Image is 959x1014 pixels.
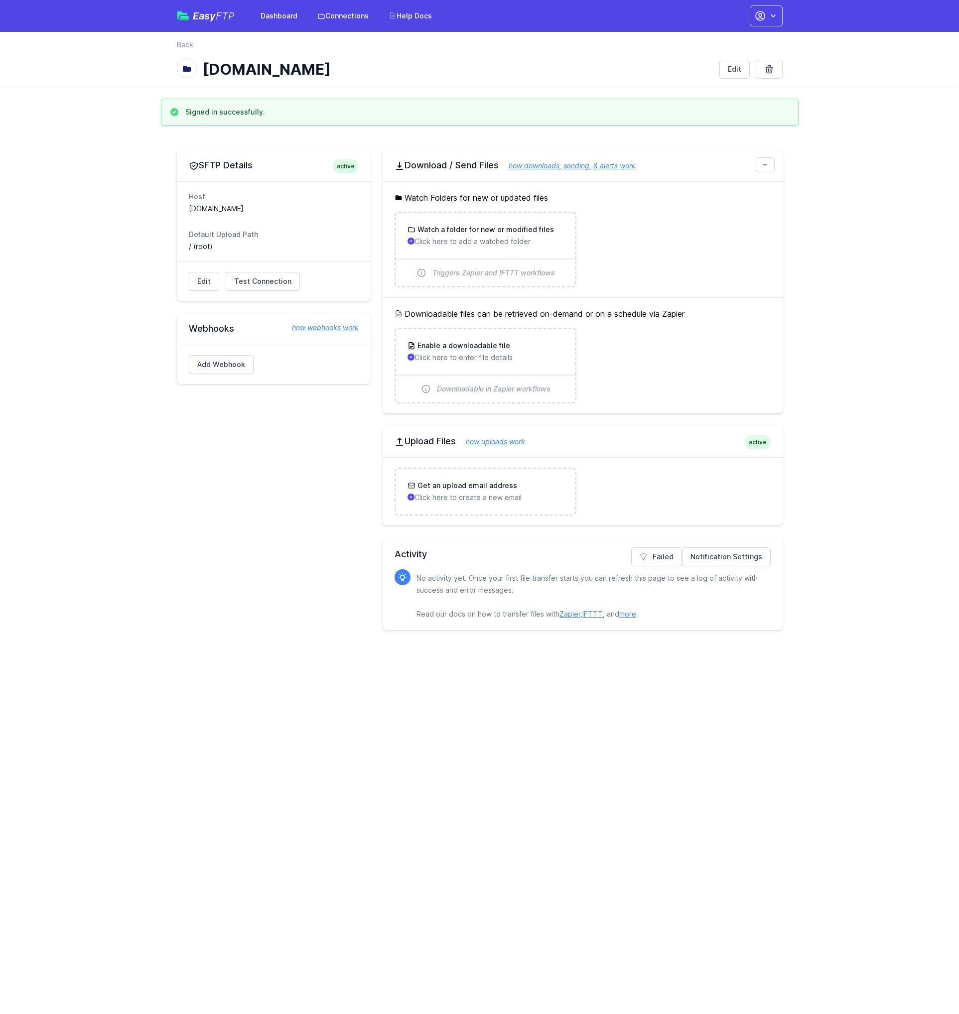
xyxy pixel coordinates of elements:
a: Edit [719,60,750,79]
a: how webhooks work [282,323,359,333]
h2: Upload Files [395,435,771,447]
h2: Activity [395,547,771,561]
a: EasyFTP [177,11,235,21]
a: IFTTT [582,610,603,618]
p: Click here to enter file details [408,353,563,363]
h3: Signed in successfully. [185,107,265,117]
span: active [745,435,771,449]
h3: Watch a folder for new or modified files [415,225,554,235]
span: Test Connection [234,276,291,286]
a: Watch a folder for new or modified files Click here to add a watched folder Triggers Zapier and I... [396,213,575,286]
p: No activity yet. Once your first file transfer starts you can refresh this page to see a log of a... [416,572,763,620]
p: Click here to add a watched folder [408,237,563,247]
h2: Download / Send Files [395,159,771,171]
h5: Watch Folders for new or updated files [395,192,771,204]
img: easyftp_logo.png [177,11,189,20]
p: Click here to create a new email [408,493,563,503]
span: Downloadable in Zapier workflows [437,384,550,394]
dt: Default Upload Path [189,230,359,240]
span: active [333,159,359,173]
a: Edit [189,272,219,291]
h2: SFTP Details [189,159,359,171]
a: how downloads, sending, & alerts work [499,161,636,170]
dd: / (root) [189,242,359,252]
a: Add Webhook [189,355,254,374]
a: Get an upload email address Click here to create a new email [396,469,575,514]
nav: Breadcrumb [177,40,783,56]
span: FTP [216,10,235,22]
dt: Host [189,192,359,202]
a: how uploads work [456,437,525,446]
a: Dashboard [255,7,303,25]
a: Failed [631,547,682,566]
h5: Downloadable files can be retrieved on-demand or on a schedule via Zapier [395,308,771,320]
h3: Get an upload email address [415,481,517,491]
dd: [DOMAIN_NAME] [189,204,359,214]
h1: [DOMAIN_NAME] [203,60,711,78]
a: Notification Settings [682,547,771,566]
h2: Webhooks [189,323,359,335]
a: Help Docs [383,7,438,25]
a: Zapier [559,610,580,618]
a: Back [177,40,193,50]
h3: Enable a downloadable file [415,341,510,351]
a: Enable a downloadable file Click here to enter file details Downloadable in Zapier workflows [396,329,575,402]
a: Test Connection [226,272,300,291]
span: Triggers Zapier and IFTTT workflows [432,268,555,278]
a: Connections [311,7,375,25]
span: Easy [193,11,235,21]
a: more [619,610,636,618]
